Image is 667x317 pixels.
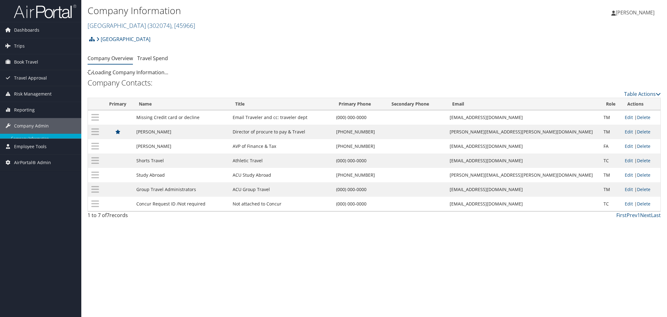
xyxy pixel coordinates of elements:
[230,182,333,197] td: ACU Group Travel
[230,110,333,125] td: Email Traveler and cc: traveler dept
[622,125,660,139] td: |
[637,129,650,135] a: Delete
[14,155,51,170] span: AirPortal® Admin
[625,186,633,192] a: Edit
[625,143,633,149] a: Edit
[637,186,650,192] a: Delete
[625,172,633,178] a: Edit
[230,98,333,110] th: Title
[637,143,650,149] a: Delete
[625,158,633,164] a: Edit
[133,168,230,182] td: Study Abroad
[102,98,133,110] th: Primary
[622,168,660,182] td: |
[133,182,230,197] td: Group Travel Administrators
[88,211,224,222] div: 1 to 7 of records
[651,212,661,219] a: Last
[447,153,601,168] td: [EMAIL_ADDRESS][DOMAIN_NAME]
[447,98,601,110] th: Email
[230,197,333,211] td: Not attached to Concur
[640,212,651,219] a: Next
[14,4,76,19] img: airportal-logo.png
[447,125,601,139] td: [PERSON_NAME][EMAIL_ADDRESS][PERSON_NAME][DOMAIN_NAME]
[14,38,25,54] span: Trips
[600,197,622,211] td: TC
[600,125,622,139] td: TM
[600,182,622,197] td: TM
[600,168,622,182] td: TM
[625,201,633,207] a: Edit
[600,98,622,110] th: Role
[88,69,168,76] span: Loading Company Information...
[600,139,622,153] td: FA
[230,153,333,168] td: Athletic Travel
[333,110,386,125] td: (000) 000-0000
[133,110,230,125] td: Missing Credit card or decline
[611,3,661,22] a: [PERSON_NAME]
[600,110,622,125] td: TM
[107,212,109,219] span: 7
[333,153,386,168] td: (000) 000-0000
[88,77,661,88] h2: Company Contacts:
[14,118,49,134] span: Company Admin
[622,182,660,197] td: |
[14,102,35,118] span: Reporting
[88,4,470,17] h1: Company Information
[625,114,633,120] a: Edit
[616,212,627,219] a: First
[386,98,447,110] th: Secondary Phone
[14,70,47,86] span: Travel Approval
[637,114,650,120] a: Delete
[333,168,386,182] td: [PHONE_NUMBER]
[133,125,230,139] td: [PERSON_NAME]
[88,55,133,62] a: Company Overview
[627,212,637,219] a: Prev
[133,197,230,211] td: Concur Request ID /Not required
[333,125,386,139] td: [PHONE_NUMBER]
[622,139,660,153] td: |
[133,153,230,168] td: Shorts Travel
[600,153,622,168] td: TC
[230,168,333,182] td: ACU Study Abroad
[14,139,47,154] span: Employee Tools
[622,153,660,168] td: |
[447,182,601,197] td: [EMAIL_ADDRESS][DOMAIN_NAME]
[637,201,650,207] a: Delete
[14,22,39,38] span: Dashboards
[333,98,386,110] th: Primary Phone
[230,139,333,153] td: AVP of Finance & Tax
[96,33,150,45] a: [GEOGRAPHIC_DATA]
[616,9,654,16] span: [PERSON_NAME]
[637,158,650,164] a: Delete
[133,139,230,153] td: [PERSON_NAME]
[171,21,195,30] span: , [ 45966 ]
[447,139,601,153] td: [EMAIL_ADDRESS][DOMAIN_NAME]
[137,55,168,62] a: Travel Spend
[133,98,230,110] th: Name
[333,197,386,211] td: (000) 000-0000
[447,168,601,182] td: [PERSON_NAME][EMAIL_ADDRESS][PERSON_NAME][DOMAIN_NAME]
[148,21,171,30] span: ( 302074 )
[447,110,601,125] td: [EMAIL_ADDRESS][DOMAIN_NAME]
[14,86,52,102] span: Risk Management
[637,212,640,219] a: 1
[333,182,386,197] td: (000) 000-0000
[230,125,333,139] td: Director of procure to pay & Travel
[622,98,660,110] th: Actions
[637,172,650,178] a: Delete
[624,91,661,97] a: Table Actions
[14,54,38,70] span: Book Travel
[622,110,660,125] td: |
[88,21,195,30] a: [GEOGRAPHIC_DATA]
[333,139,386,153] td: [PHONE_NUMBER]
[447,197,601,211] td: [EMAIL_ADDRESS][DOMAIN_NAME]
[625,129,633,135] a: Edit
[622,197,660,211] td: |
